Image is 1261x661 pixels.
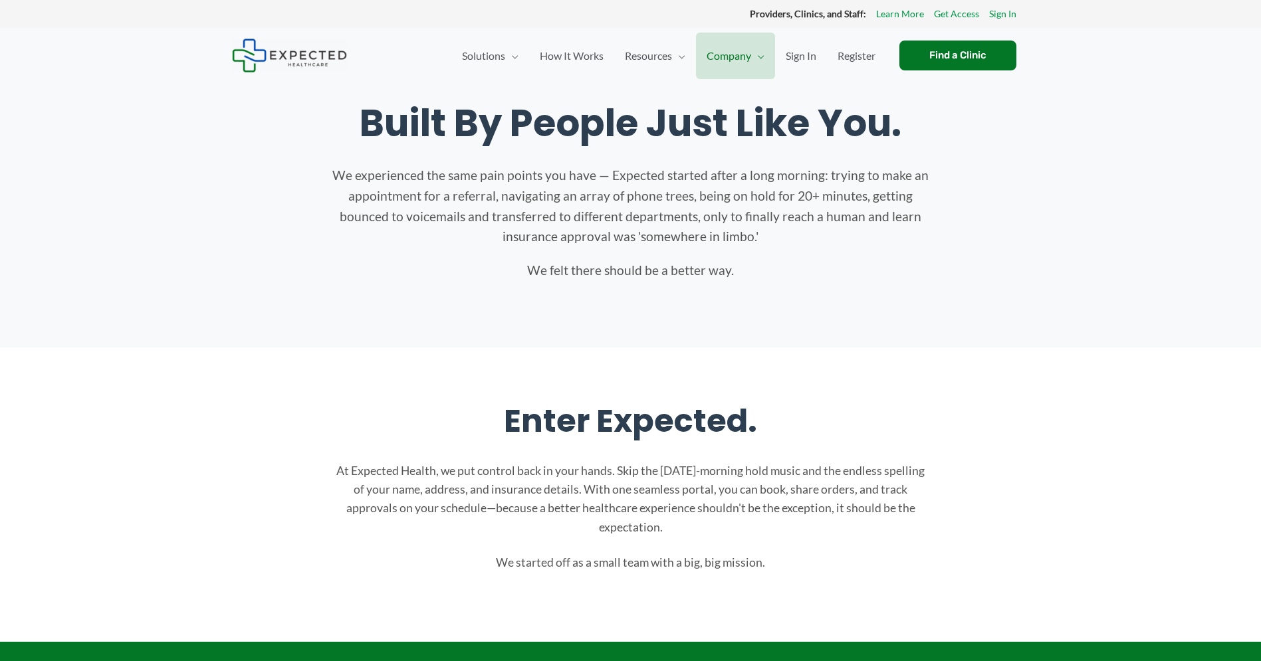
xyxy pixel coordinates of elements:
a: Learn More [876,5,924,23]
a: How It Works [529,33,614,79]
span: Menu Toggle [751,33,764,79]
span: How It Works [540,33,604,79]
span: Solutions [462,33,505,79]
a: Sign In [989,5,1016,23]
span: Resources [625,33,672,79]
a: Find a Clinic [899,41,1016,70]
span: Register [838,33,875,79]
p: We started off as a small team with a big, big mission. [332,553,930,572]
a: Sign In [775,33,827,79]
h1: Built By People Just Like You. [245,101,1016,145]
h2: Enter Expected. [245,401,1016,442]
img: Expected Healthcare Logo - side, dark font, small [232,39,347,72]
span: Company [707,33,751,79]
strong: Providers, Clinics, and Staff: [750,8,866,19]
nav: Primary Site Navigation [451,33,886,79]
p: We felt there should be a better way. [332,260,930,281]
a: CompanyMenu Toggle [696,33,775,79]
span: Menu Toggle [672,33,685,79]
a: SolutionsMenu Toggle [451,33,529,79]
p: At Expected Health, we put control back in your hands. Skip the [DATE]-morning hold music and the... [332,462,930,537]
span: Sign In [786,33,816,79]
p: We experienced the same pain points you have — Expected started after a long morning: trying to m... [332,165,930,247]
a: Get Access [934,5,979,23]
a: Register [827,33,886,79]
span: Menu Toggle [505,33,518,79]
a: ResourcesMenu Toggle [614,33,696,79]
